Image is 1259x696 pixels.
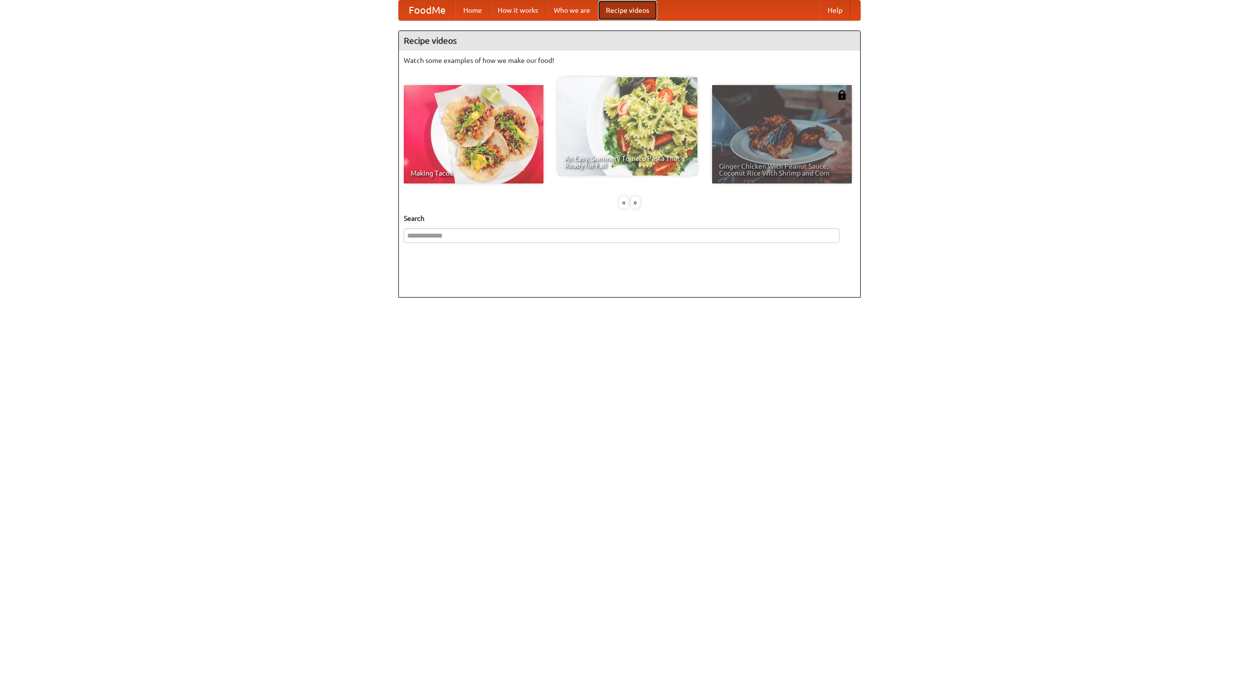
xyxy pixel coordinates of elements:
div: « [619,196,628,209]
a: How it works [490,0,546,20]
div: » [631,196,640,209]
a: An Easy, Summery Tomato Pasta That's Ready for Fall [558,77,697,176]
a: FoodMe [399,0,455,20]
p: Watch some examples of how we make our food! [404,56,855,65]
a: Home [455,0,490,20]
span: An Easy, Summery Tomato Pasta That's Ready for Fall [565,155,690,169]
span: Making Tacos [411,170,537,177]
a: Help [820,0,850,20]
a: Making Tacos [404,85,543,183]
h4: Recipe videos [399,31,860,51]
a: Who we are [546,0,598,20]
a: Recipe videos [598,0,657,20]
h5: Search [404,213,855,223]
img: 483408.png [837,90,847,100]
